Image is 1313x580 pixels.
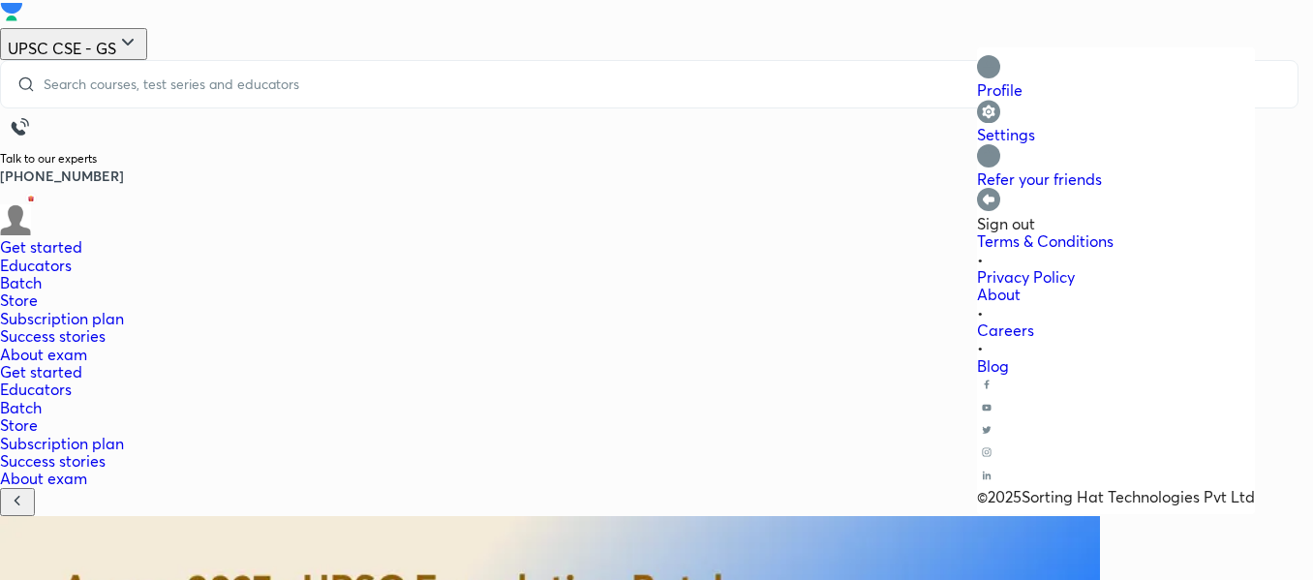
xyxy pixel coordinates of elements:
[977,170,1255,188] p: Refer your friends
[977,357,1255,375] a: Blog
[977,55,1255,100] a: Profile
[977,339,1255,356] div: •
[977,126,1255,143] p: Settings
[977,81,1255,99] p: Profile
[977,144,1255,189] a: Refer your friends
[977,251,1255,268] div: •
[977,215,1255,232] p: Sign out
[977,268,1255,286] a: Privacy Policy
[977,286,1255,303] a: About
[977,100,1255,144] a: Settings
[977,232,1255,250] a: Terms & Conditions
[977,488,1255,505] p: © 2025 Sorting Hat Technologies Pvt Ltd
[977,304,1255,321] div: •
[977,321,1255,339] a: Careers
